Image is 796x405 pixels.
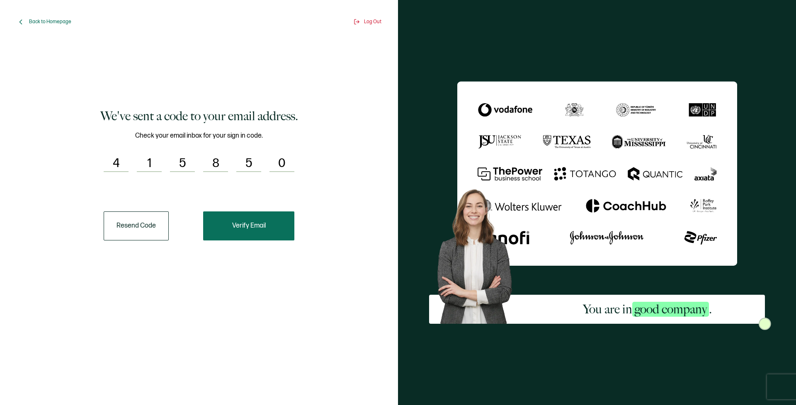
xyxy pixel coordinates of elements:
[583,301,712,318] h2: You are in .
[759,318,771,330] img: Sertifier Signup
[29,19,71,25] span: Back to Homepage
[100,108,298,124] h1: We've sent a code to your email address.
[457,81,737,266] img: Sertifier We've sent a code to your email address.
[232,223,266,229] span: Verify Email
[135,131,263,141] span: Check your email inbox for your sign in code.
[203,211,294,240] button: Verify Email
[429,182,530,324] img: Sertifier Signup - You are in <span class="strong-h">good company</span>. Hero
[364,19,381,25] span: Log Out
[632,302,709,317] span: good company
[104,211,169,240] button: Resend Code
